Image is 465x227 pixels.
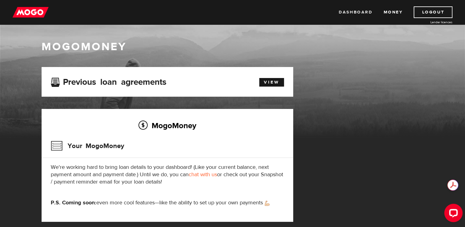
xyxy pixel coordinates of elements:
[51,199,96,206] strong: P.S. Coming soon:
[383,6,403,18] a: Money
[13,6,49,18] img: mogo_logo-11ee424be714fa7cbb0f0f49df9e16ec.png
[439,201,465,227] iframe: LiveChat chat widget
[51,77,166,85] h3: Previous loan agreements
[414,6,452,18] a: Logout
[339,6,372,18] a: Dashboard
[51,199,284,207] p: even more cool features—like the ability to set up your own payments
[42,40,424,53] h1: MogoMoney
[189,171,217,178] a: chat with us
[407,20,452,24] a: Lender licences
[51,164,284,186] p: We're working hard to bring loan details to your dashboard! (Like your current balance, next paym...
[51,119,284,132] h2: MogoMoney
[259,78,284,87] a: View
[265,201,270,206] img: strong arm emoji
[51,138,124,154] h3: Your MogoMoney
